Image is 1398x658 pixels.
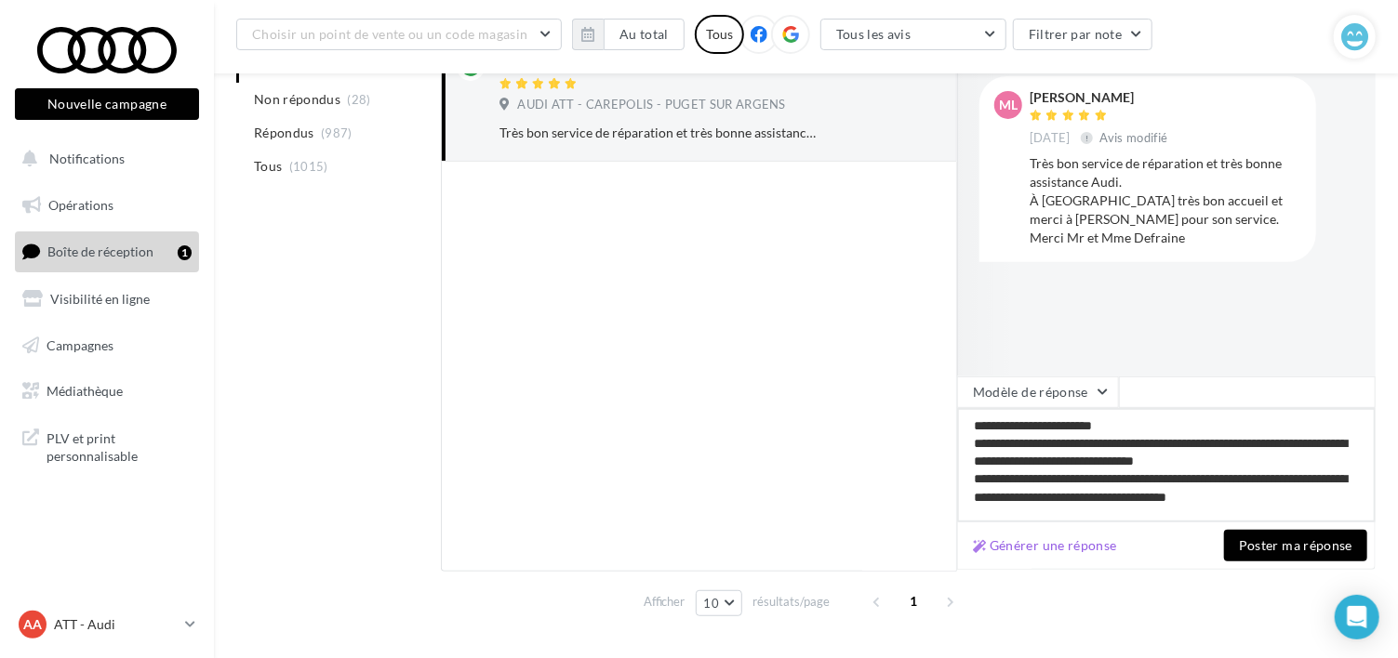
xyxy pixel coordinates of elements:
[1030,130,1071,147] span: [DATE]
[1030,91,1172,104] div: [PERSON_NAME]
[11,418,203,473] a: PLV et print personnalisable
[704,596,720,611] span: 10
[11,326,203,365] a: Campagnes
[47,336,113,352] span: Campagnes
[572,19,685,50] button: Au total
[49,151,125,166] span: Notifications
[1224,530,1367,561] button: Poster ma réponse
[50,291,150,307] span: Visibilité en ligne
[1013,19,1153,50] button: Filtrer par note
[1335,595,1379,639] div: Open Intercom Messenger
[11,372,203,411] a: Médiathèque
[1030,154,1301,247] div: Très bon service de réparation et très bonne assistance Audi. À [GEOGRAPHIC_DATA] très bon accuei...
[236,19,562,50] button: Choisir un point de vente ou un code magasin
[289,159,328,174] span: (1015)
[348,92,371,107] span: (28)
[899,586,928,616] span: 1
[820,19,1006,50] button: Tous les avis
[1100,130,1168,145] span: Avis modifié
[644,593,686,611] span: Afficher
[965,534,1125,557] button: Générer une réponse
[254,157,282,176] span: Tous
[695,15,744,54] div: Tous
[47,383,123,399] span: Médiathèque
[696,590,743,616] button: 10
[54,615,178,634] p: ATT - Audi
[254,124,314,142] span: Répondus
[604,19,685,50] button: Au total
[254,90,340,109] span: Non répondus
[48,197,113,213] span: Opérations
[517,97,786,113] span: AUDI ATT - CAREPOLIS - PUGET SUR ARGENS
[752,593,830,611] span: résultats/page
[11,231,203,271] a: Boîte de réception1
[957,376,1119,408] button: Modèle de réponse
[499,124,819,142] div: Très bon service de réparation et très bonne assistance Audi. À [GEOGRAPHIC_DATA] très bon accuei...
[11,186,203,225] a: Opérations
[15,607,199,642] a: AA ATT - Audi
[252,26,527,42] span: Choisir un point de vente ou un code magasin
[836,26,912,42] span: Tous les avis
[11,139,195,178] button: Notifications
[15,88,199,120] button: Nouvelle campagne
[178,245,192,260] div: 1
[321,125,353,140] span: (987)
[23,615,42,634] span: AA
[47,426,192,466] span: PLV et print personnalisable
[999,96,1018,114] span: Ml
[11,280,203,319] a: Visibilité en ligne
[47,243,153,259] span: Boîte de réception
